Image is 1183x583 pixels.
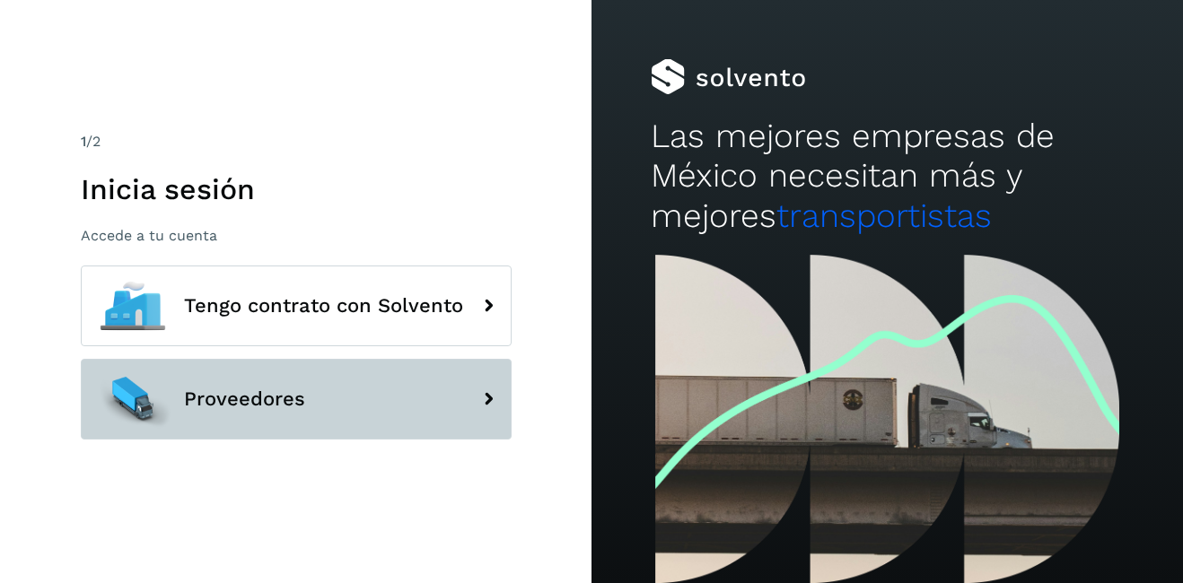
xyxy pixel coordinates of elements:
[651,117,1124,236] h2: Las mejores empresas de México necesitan más y mejores
[81,172,512,206] h1: Inicia sesión
[81,359,512,439] button: Proveedores
[81,265,512,346] button: Tengo contrato con Solvento
[81,133,86,150] span: 1
[81,131,512,152] div: /2
[184,388,305,410] span: Proveedores
[184,295,463,317] span: Tengo contrato con Solvento
[81,227,512,244] p: Accede a tu cuenta
[776,196,992,235] span: transportistas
